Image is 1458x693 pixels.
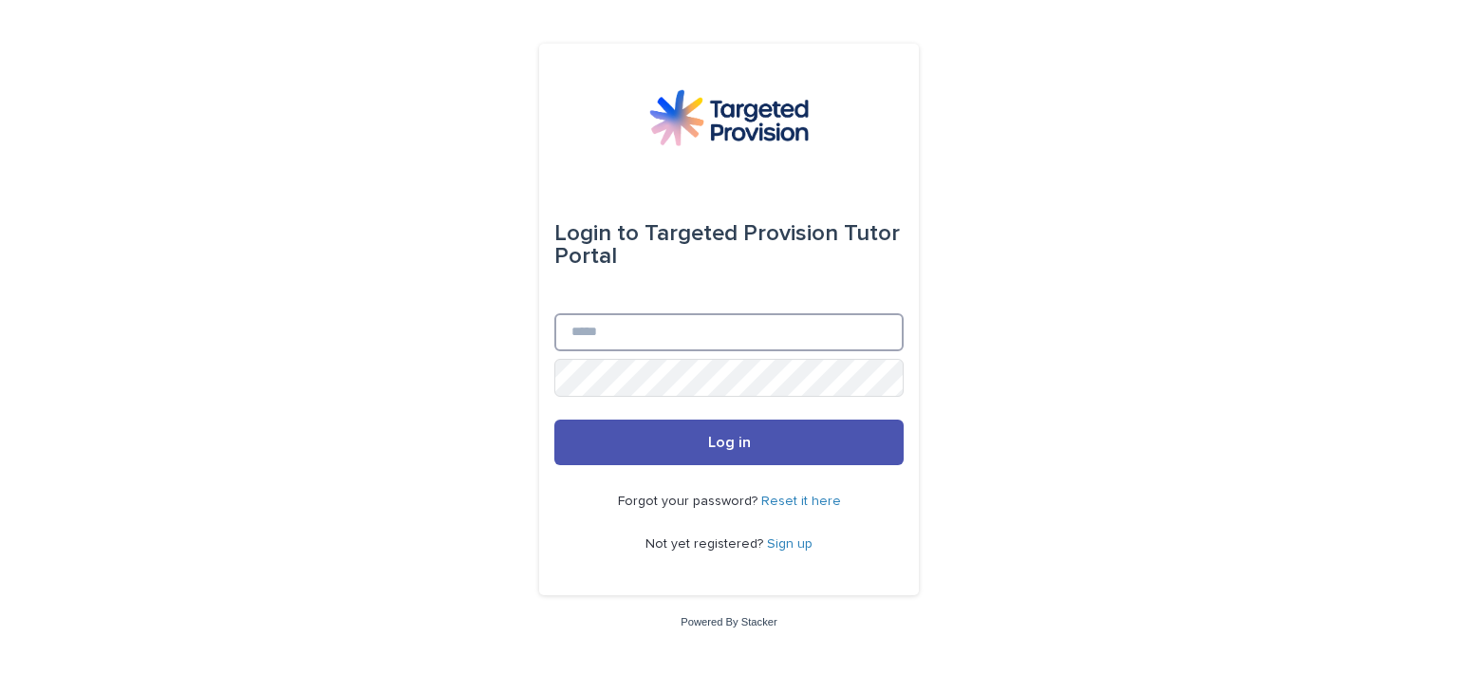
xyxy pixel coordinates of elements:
[554,420,904,465] button: Log in
[681,616,776,627] a: Powered By Stacker
[761,495,841,508] a: Reset it here
[618,495,761,508] span: Forgot your password?
[708,435,751,450] span: Log in
[554,207,904,283] div: Targeted Provision Tutor Portal
[554,222,639,245] span: Login to
[767,537,813,551] a: Sign up
[645,537,767,551] span: Not yet registered?
[649,89,809,146] img: M5nRWzHhSzIhMunXDL62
